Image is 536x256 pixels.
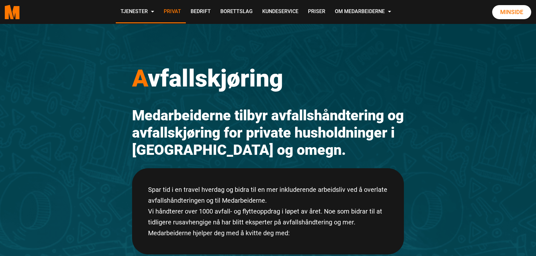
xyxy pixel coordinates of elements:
a: Om Medarbeiderne [330,1,396,23]
a: Borettslag [216,1,257,23]
div: Spar tid i en travel hverdag og bidra til en mer inkluderende arbeidsliv ved å overlate avfallshå... [132,168,404,254]
a: Privat [159,1,186,23]
a: Bedrift [186,1,216,23]
a: Priser [303,1,330,23]
span: A [132,64,148,92]
h2: Medarbeiderne tilbyr avfallshåndtering og avfallskjøring for private husholdninger i [GEOGRAPHIC_... [132,107,404,159]
a: Minside [492,5,531,19]
a: Kundeservice [257,1,303,23]
a: Tjenester [116,1,159,23]
h1: vfallskjøring [132,64,404,93]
